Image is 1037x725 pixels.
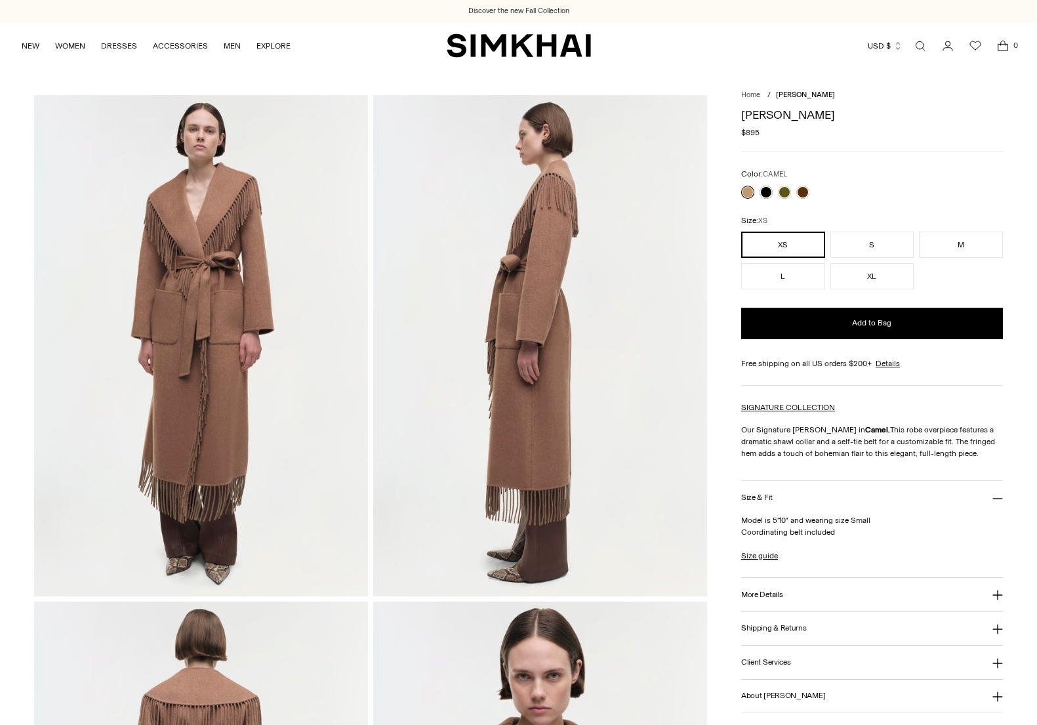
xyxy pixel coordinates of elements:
a: ACCESSORIES [153,31,208,60]
a: SIGNATURE COLLECTION [741,403,835,412]
a: EXPLORE [256,31,291,60]
span: CAMEL [763,170,787,178]
a: NEW [22,31,39,60]
button: Shipping & Returns [741,611,1003,645]
a: Wishlist [962,33,988,59]
button: XS [741,232,825,258]
b: Camel. [865,425,890,434]
nav: breadcrumbs [741,90,1003,101]
p: Our Signature [PERSON_NAME] in This robe overpiece features a dramatic shawl collar and a self-ti... [741,424,1003,459]
button: M [919,232,1003,258]
span: Add to Bag [852,318,891,329]
span: $895 [741,127,760,138]
button: Add to Bag [741,308,1003,339]
p: Model is 5'10" and wearing size Small Coordinating belt included [741,514,1003,538]
span: 0 [1009,39,1021,51]
h1: [PERSON_NAME] [741,109,1003,121]
div: Free shipping on all US orders $200+ [741,358,1003,369]
a: Size guide [741,550,778,562]
a: Discover the new Fall Collection [468,6,569,16]
span: XS [758,217,767,225]
h3: About [PERSON_NAME] [741,692,825,700]
label: Size: [741,215,767,227]
a: SIMKHAI [447,33,591,58]
h3: More Details [741,590,783,599]
a: WOMEN [55,31,85,60]
span: [PERSON_NAME] [776,91,835,99]
a: DRESSES [101,31,137,60]
h3: Shipping & Returns [741,624,807,632]
a: Home [741,91,760,99]
img: Carrie Coat [373,95,707,596]
a: MEN [224,31,241,60]
button: USD $ [868,31,903,60]
a: Open search modal [907,33,933,59]
a: Go to the account page [935,33,961,59]
img: Carrie Coat [34,95,368,596]
a: Details [876,358,900,369]
button: Client Services [741,646,1003,679]
button: XL [830,263,914,289]
button: About [PERSON_NAME] [741,680,1003,713]
button: L [741,263,825,289]
h3: Size & Fit [741,493,773,502]
button: S [830,232,914,258]
button: More Details [741,578,1003,611]
button: Size & Fit [741,481,1003,514]
a: Open cart modal [990,33,1016,59]
label: Color: [741,168,787,180]
div: / [767,90,771,101]
h3: Client Services [741,658,791,667]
